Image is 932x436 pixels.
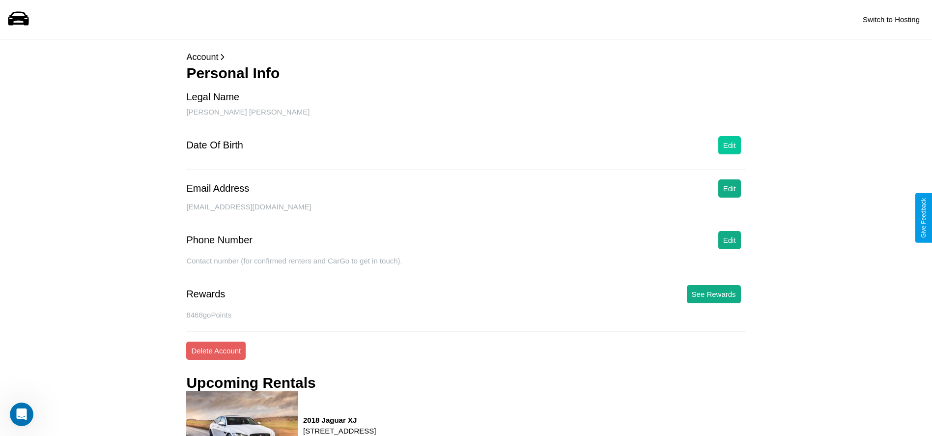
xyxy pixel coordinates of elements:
iframe: Intercom live chat [10,403,33,426]
h3: Personal Info [186,65,745,82]
div: Give Feedback [920,198,927,238]
button: Edit [718,231,741,249]
button: Edit [718,179,741,198]
h3: Upcoming Rentals [186,375,315,391]
button: See Rewards [687,285,741,303]
div: Phone Number [186,234,253,246]
div: Legal Name [186,91,239,103]
div: [PERSON_NAME] [PERSON_NAME] [186,108,745,126]
p: 8468 goPoints [186,308,745,321]
div: [EMAIL_ADDRESS][DOMAIN_NAME] [186,203,745,221]
div: Email Address [186,183,249,194]
div: Rewards [186,289,225,300]
h3: 2018 Jaguar XJ [303,416,376,424]
p: Account [186,49,745,65]
button: Switch to Hosting [858,10,925,29]
button: Delete Account [186,342,246,360]
div: Contact number (for confirmed renters and CarGo to get in touch). [186,257,745,275]
div: Date Of Birth [186,140,243,151]
button: Edit [718,136,741,154]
